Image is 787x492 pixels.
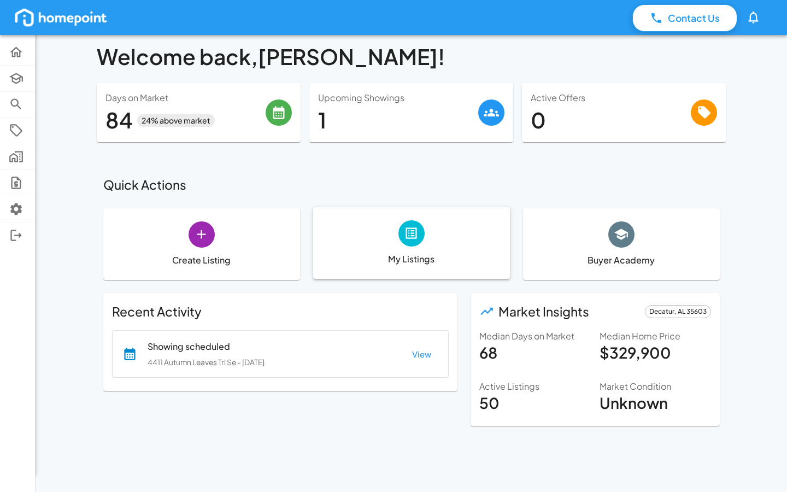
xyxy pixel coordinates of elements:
span: 4411 Autumn Leaves Trl Se - [DATE] [148,358,265,367]
h5: 50 [479,393,591,413]
p: Median Home Price [600,330,711,343]
h5: 68 [479,343,591,363]
h6: Showing scheduled [148,339,265,353]
button: View [404,345,439,364]
h6: Recent Activity [112,302,449,322]
p: Market Condition [600,380,711,393]
p: Upcoming Showings [318,92,478,104]
h5: Unknown [600,393,711,413]
p: Median Days on Market [479,330,591,343]
span: Decatur, AL 35603 [645,307,710,317]
h5: $329,900 [600,343,711,363]
h4: 84 [105,107,133,133]
p: Days on Market [105,92,266,104]
h6: Market Insights [498,302,589,322]
p: Create Listing [172,254,231,267]
h4: 0 [531,107,691,133]
p: Buyer Academy [588,254,655,267]
img: homepoint_logo_white.png [13,7,109,28]
p: Active Offers [531,92,691,104]
p: Contact Us [668,11,720,25]
p: Active Listings [479,380,591,393]
p: My Listings [388,253,434,266]
h4: 1 [318,107,478,133]
h4: Welcome back, [PERSON_NAME] ! [97,44,726,70]
span: 24% above market [137,115,215,126]
h6: Quick Actions [103,175,720,195]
